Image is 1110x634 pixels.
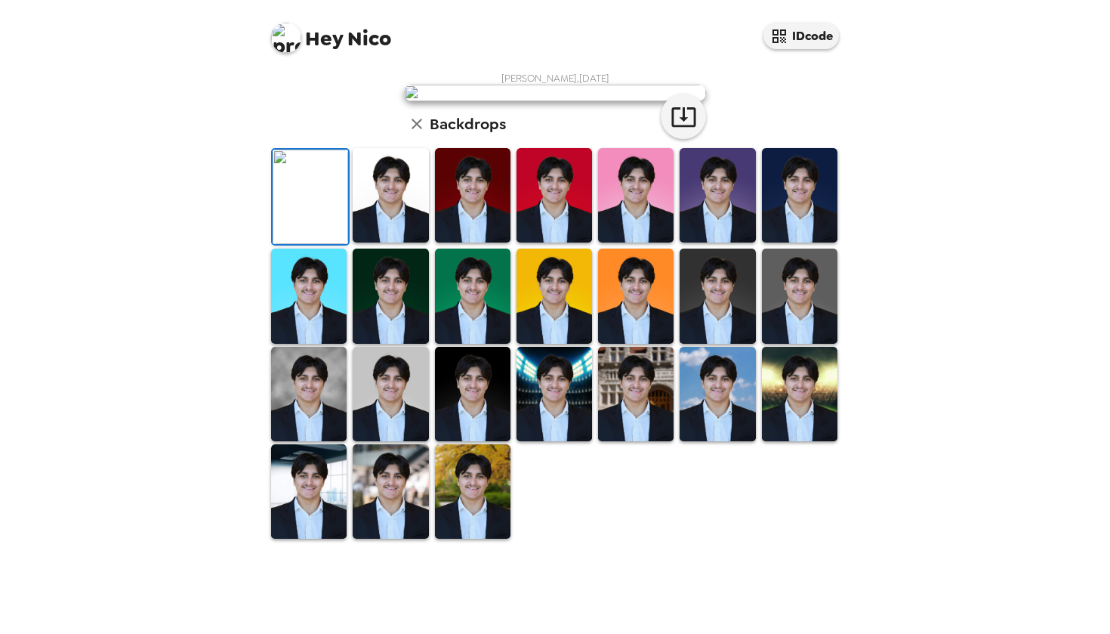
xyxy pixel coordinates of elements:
h6: Backdrops [430,112,506,136]
button: IDcode [763,23,839,49]
span: [PERSON_NAME] , [DATE] [501,72,609,85]
span: Hey [305,25,343,52]
img: user [404,85,706,101]
span: Nico [271,15,391,49]
img: Original [273,150,348,244]
img: profile pic [271,23,301,53]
